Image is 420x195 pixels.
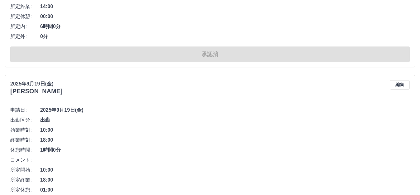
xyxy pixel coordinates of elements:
span: 所定休憩: [10,13,40,20]
span: コメント: [10,156,40,164]
span: 終業時刻: [10,136,40,144]
span: 01:00 [40,186,410,194]
span: 0分 [40,33,410,40]
span: 6時間0分 [40,23,410,30]
span: 00:00 [40,13,410,20]
span: 14:00 [40,3,410,10]
span: 所定終業: [10,176,40,184]
span: 出勤 [40,116,410,124]
span: 所定休憩: [10,186,40,194]
span: 所定内: [10,23,40,30]
span: 所定外: [10,33,40,40]
span: 18:00 [40,176,410,184]
span: 18:00 [40,136,410,144]
span: 始業時刻: [10,126,40,134]
span: 所定開始: [10,166,40,174]
button: 編集 [390,80,410,90]
span: 出勤区分: [10,116,40,124]
span: 2025年9月19日(金) [40,106,410,114]
span: 休憩時間: [10,146,40,154]
h3: [PERSON_NAME] [10,88,63,95]
span: 所定終業: [10,3,40,10]
span: 10:00 [40,126,410,134]
span: 申請日: [10,106,40,114]
span: 1時間0分 [40,146,410,154]
span: 10:00 [40,166,410,174]
p: 2025年9月19日(金) [10,80,63,88]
